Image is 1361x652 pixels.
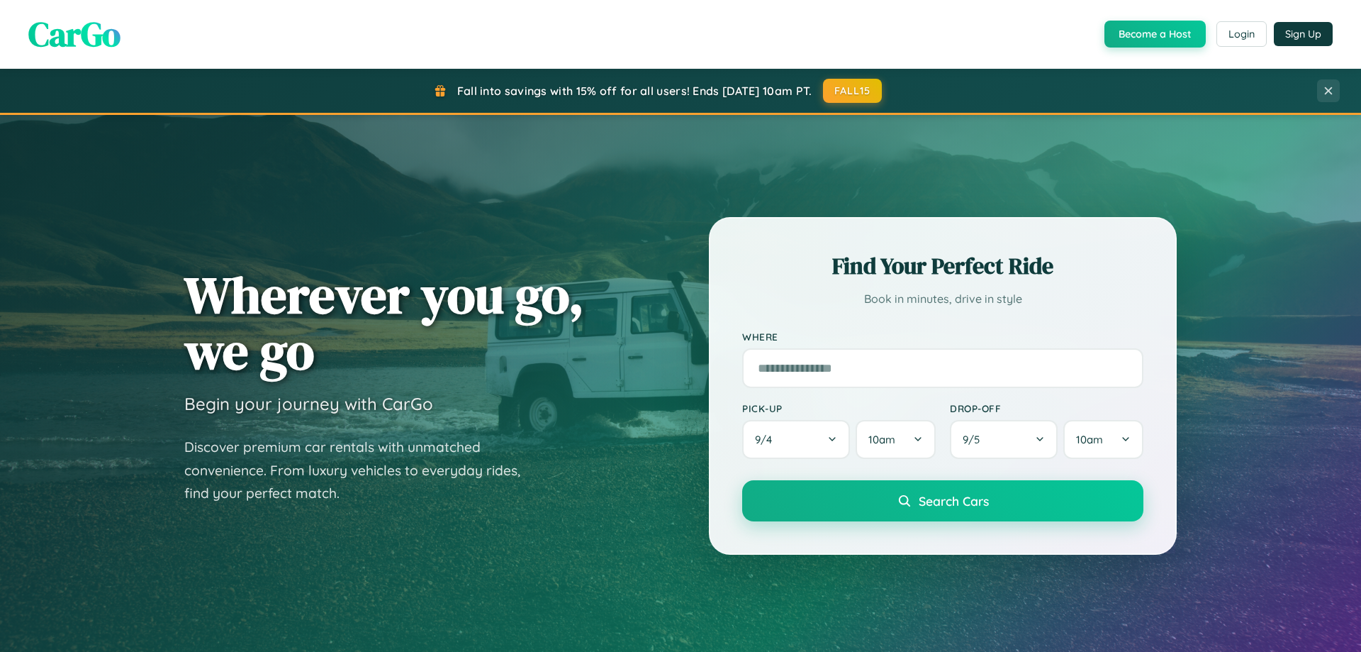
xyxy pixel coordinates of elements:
[742,289,1143,309] p: Book in minutes, drive in style
[742,480,1143,521] button: Search Cars
[755,433,779,446] span: 9 / 4
[1076,433,1103,446] span: 10am
[856,420,936,459] button: 10am
[742,250,1143,282] h2: Find Your Perfect Ride
[742,420,850,459] button: 9/4
[28,11,121,57] span: CarGo
[963,433,987,446] span: 9 / 5
[1104,21,1206,48] button: Become a Host
[950,402,1143,414] label: Drop-off
[823,79,883,103] button: FALL15
[1063,420,1143,459] button: 10am
[184,267,584,379] h1: Wherever you go, we go
[1216,21,1267,47] button: Login
[742,402,936,414] label: Pick-up
[919,493,989,509] span: Search Cars
[184,393,433,414] h3: Begin your journey with CarGo
[457,84,812,98] span: Fall into savings with 15% off for all users! Ends [DATE] 10am PT.
[742,331,1143,343] label: Where
[950,420,1058,459] button: 9/5
[868,433,895,446] span: 10am
[1274,22,1333,46] button: Sign Up
[184,436,539,505] p: Discover premium car rentals with unmatched convenience. From luxury vehicles to everyday rides, ...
